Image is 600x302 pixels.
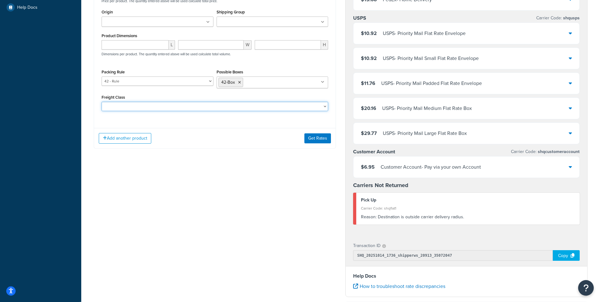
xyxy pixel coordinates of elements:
span: $10.92 [361,55,377,62]
span: Help Docs [17,5,37,10]
label: Product Dimensions [102,33,137,38]
div: USPS - Priority Mail Padded Flat Rate Envelope [381,79,482,88]
p: Transaction ID [353,241,381,250]
span: L [169,40,175,50]
label: Shipping Group [217,10,245,14]
span: $6.95 [361,163,375,171]
span: shqusps [562,15,580,21]
div: USPS - Priority Mail Small Flat Rate Envelope [383,54,479,63]
strong: Carriers Not Returned [353,181,408,189]
p: Dimensions per product. The quantity entered above will be used calculate total volume. [100,52,231,56]
div: USPS - Priority Mail Medium Flat Rate Box [382,104,472,113]
button: Open Resource Center [578,280,594,296]
span: $20.16 [361,105,376,112]
span: 42-Box [221,79,235,86]
span: H [321,40,328,50]
label: Origin [102,10,113,14]
h3: Customer Account [353,149,395,155]
span: W [244,40,252,50]
div: Destination is outside carrier delivery radius. [361,213,575,221]
button: Add another product [99,133,151,144]
div: Customer Account - Pay via your own Account [381,163,481,171]
span: $10.92 [361,30,377,37]
h3: USPS [353,15,366,21]
label: Possible Boxes [217,70,243,74]
div: Pick Up [361,196,575,205]
div: USPS - Priority Mail Flat Rate Envelope [383,29,466,38]
span: shqcustomeraccount [537,148,580,155]
button: Get Rates [304,133,331,143]
a: How to troubleshoot rate discrepancies [353,283,445,290]
div: USPS - Priority Mail Large Flat Rate Box [383,129,467,138]
p: Carrier Code: [536,14,580,22]
h4: Help Docs [353,272,580,280]
p: Carrier Code: [511,147,580,156]
span: $11.76 [361,80,375,87]
label: Freight Class [102,95,125,100]
label: Packing Rule [102,70,125,74]
span: Reason: [361,214,377,220]
a: Help Docs [5,2,77,13]
div: Carrier Code: shqflat1 [361,204,575,213]
span: $29.77 [361,130,377,137]
div: Copy [553,250,580,261]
